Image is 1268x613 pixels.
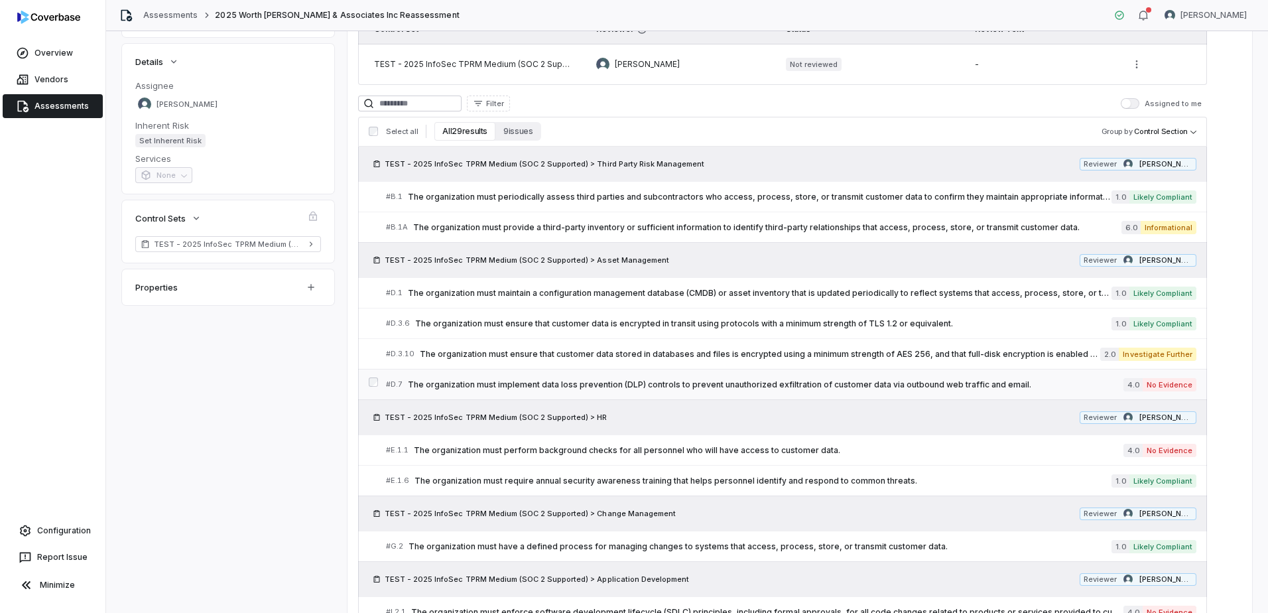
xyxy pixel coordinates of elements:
[154,239,302,249] span: TEST - 2025 InfoSec TPRM Medium (SOC 2 Supported)
[1123,509,1133,518] img: Curtis Nohl avatar
[135,153,321,165] dt: Services
[409,541,1111,552] span: The organization must have a defined process for managing changes to systems that access, process...
[415,318,1111,329] span: The organization must ensure that customer data is encrypted in transit using protocols with a mi...
[1139,159,1192,169] span: [PERSON_NAME]
[1119,348,1196,361] span: Investigate Further
[1139,413,1192,423] span: [PERSON_NAME]
[1111,287,1129,300] span: 1.0
[1129,317,1196,330] span: Likely Compliant
[1111,190,1129,204] span: 1.0
[1139,575,1192,584] span: [PERSON_NAME]
[386,445,409,455] span: # E.1.1
[386,379,403,389] span: # D.7
[414,445,1123,456] span: The organization must perform background checks for all personnel who will have access to custome...
[1129,287,1196,300] span: Likely Compliant
[385,255,669,265] span: TEST - 2025 InfoSec TPRM Medium (SOC 2 Supported) > Asset Management
[1084,159,1117,169] span: Reviewer
[1084,509,1117,519] span: Reviewer
[386,541,403,551] span: # G.2
[1129,474,1196,488] span: Likely Compliant
[1102,127,1133,136] span: Group by
[596,58,609,71] img: Curtis Nohl avatar
[1100,348,1119,361] span: 2.0
[385,412,607,423] span: TEST - 2025 InfoSec TPRM Medium (SOC 2 Supported) > HR
[1129,540,1196,553] span: Likely Compliant
[467,96,510,111] button: Filter
[385,159,704,169] span: TEST - 2025 InfoSec TPRM Medium (SOC 2 Supported) > Third Party Risk Management
[1123,413,1133,422] img: Curtis Nohl avatar
[1121,221,1141,234] span: 6.0
[1123,444,1143,457] span: 4.0
[1084,255,1117,265] span: Reviewer
[386,476,409,486] span: # E.1.6
[408,379,1123,390] span: The organization must implement data loss prevention (DLP) controls to prevent unauthorized exfil...
[486,99,504,109] span: Filter
[1180,10,1247,21] span: [PERSON_NAME]
[3,94,103,118] a: Assessments
[386,531,1196,561] a: #G.2The organization must have a defined process for managing changes to systems that access, pro...
[135,56,163,68] span: Details
[1123,159,1133,169] img: Curtis Nohl avatar
[131,48,183,76] button: Details
[135,212,186,224] span: Control Sets
[386,370,1196,399] a: #D.7The organization must implement data loss prevention (DLP) controls to prevent unauthorized e...
[1129,190,1196,204] span: Likely Compliant
[786,58,842,71] span: Not reviewed
[1143,444,1196,457] span: No Evidence
[386,278,1196,308] a: #D.1The organization must maintain a configuration management database (CMDB) or asset inventory ...
[369,127,378,136] input: Select all
[135,236,321,252] a: TEST - 2025 InfoSec TPRM Medium (SOC 2 Supported)
[135,80,321,92] dt: Assignee
[420,349,1100,360] span: The organization must ensure that customer data stored in databases and files is encrypted using ...
[386,318,410,328] span: # D.3.6
[1111,317,1129,330] span: 1.0
[495,122,540,141] button: 9 issues
[434,122,495,141] button: All 29 results
[1123,255,1133,265] img: Curtis Nohl avatar
[1111,474,1129,488] span: 1.0
[386,127,418,137] span: Select all
[1084,575,1117,584] span: Reviewer
[386,349,414,359] span: # D.3.10
[5,545,100,569] button: Report Issue
[1139,255,1192,265] span: [PERSON_NAME]
[1111,540,1129,553] span: 1.0
[408,288,1111,299] span: The organization must maintain a configuration management database (CMDB) or asset inventory that...
[1165,10,1175,21] img: Curtis Nohl avatar
[386,222,408,232] span: # B.1A
[1121,98,1202,109] label: Assigned to me
[1123,575,1133,584] img: Curtis Nohl avatar
[975,59,1106,70] div: -
[1121,98,1139,109] button: Assigned to me
[386,182,1196,212] a: #B.1The organization must periodically assess third parties and subcontractors who access, proces...
[1139,509,1192,519] span: [PERSON_NAME]
[615,59,680,70] span: [PERSON_NAME]
[386,466,1196,496] a: #E.1.6The organization must require annual security awareness training that helps personnel ident...
[138,98,151,111] img: Curtis Nohl avatar
[385,574,689,584] span: TEST - 2025 InfoSec TPRM Medium (SOC 2 Supported) > Application Development
[157,100,218,109] span: [PERSON_NAME]
[1123,378,1143,391] span: 4.0
[135,119,321,131] dt: Inherent Risk
[1157,5,1255,25] button: Curtis Nohl avatar[PERSON_NAME]
[386,288,403,298] span: # D.1
[17,11,80,24] img: logo-D7KZi-bG.svg
[374,59,575,70] div: TEST - 2025 InfoSec TPRM Medium (SOC 2 Supported)
[3,41,103,65] a: Overview
[143,10,198,21] a: Assessments
[1141,221,1196,234] span: Informational
[215,10,459,21] span: 2025 Worth [PERSON_NAME] & Associates Inc Reassessment
[386,339,1196,369] a: #D.3.10The organization must ensure that customer data stored in databases and files is encrypted...
[414,476,1111,486] span: The organization must require annual security awareness training that helps personnel identify an...
[413,222,1121,233] span: The organization must provide a third-party inventory or sufficient information to identify third...
[385,508,676,519] span: TEST - 2025 InfoSec TPRM Medium (SOC 2 Supported) > Change Management
[1084,413,1117,423] span: Reviewer
[386,212,1196,242] a: #B.1AThe organization must provide a third-party inventory or sufficient information to identify ...
[3,68,103,92] a: Vendors
[408,192,1111,202] span: The organization must periodically assess third parties and subcontractors who access, process, s...
[5,519,100,543] a: Configuration
[135,134,206,147] span: Set Inherent Risk
[386,192,403,202] span: # B.1
[386,435,1196,465] a: #E.1.1The organization must perform background checks for all personnel who will have access to c...
[386,308,1196,338] a: #D.3.6The organization must ensure that customer data is encrypted in transit using protocols wit...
